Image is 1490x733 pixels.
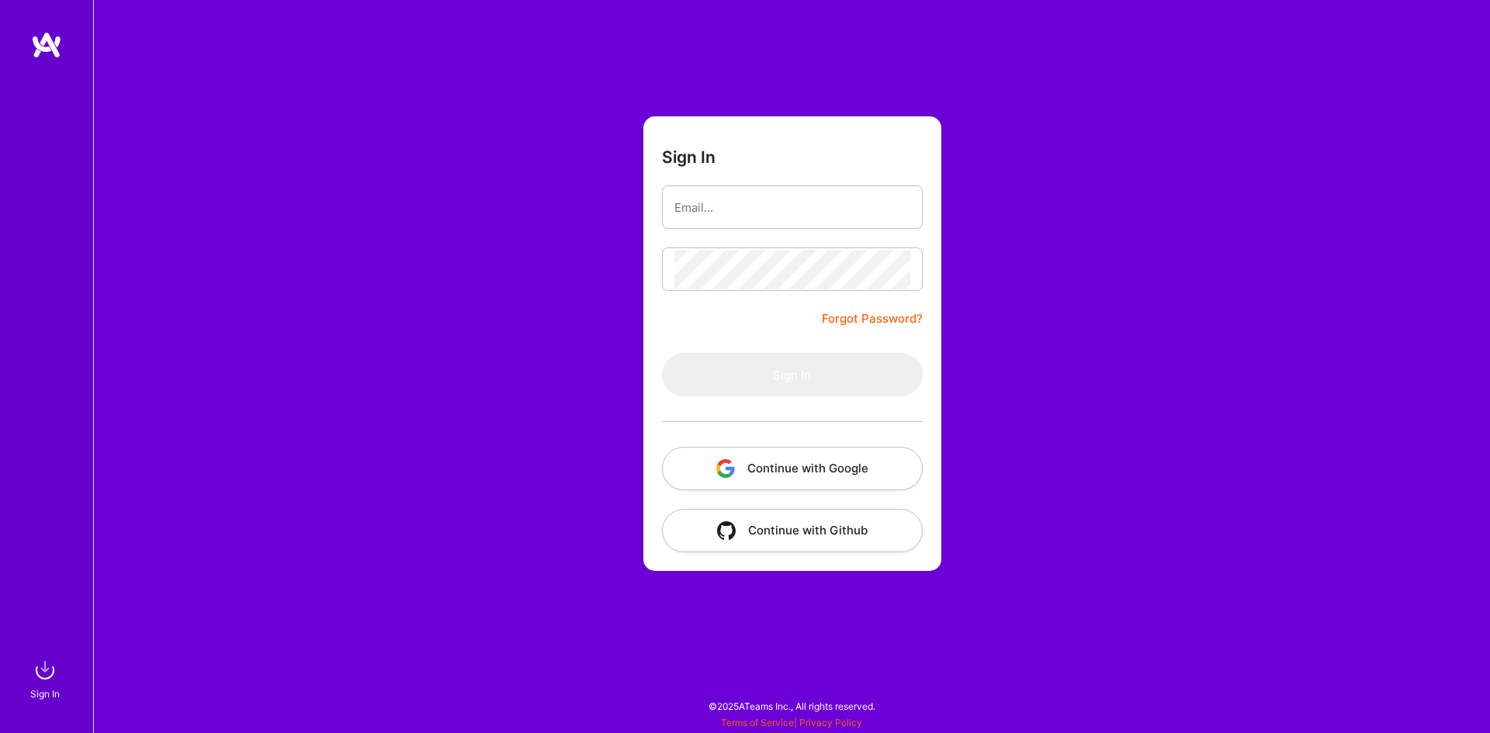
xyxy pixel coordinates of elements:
[721,717,794,728] a: Terms of Service
[662,147,716,167] h3: Sign In
[674,188,910,227] input: Email...
[29,655,61,686] img: sign in
[662,447,923,490] button: Continue with Google
[31,31,62,59] img: logo
[799,717,862,728] a: Privacy Policy
[93,686,1490,725] div: © 2025 ATeams Inc., All rights reserved.
[717,521,736,540] img: icon
[822,309,923,328] a: Forgot Password?
[30,686,60,702] div: Sign In
[662,509,923,552] button: Continue with Github
[721,717,862,728] span: |
[33,655,61,702] a: sign inSign In
[662,353,923,396] button: Sign In
[716,459,735,478] img: icon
